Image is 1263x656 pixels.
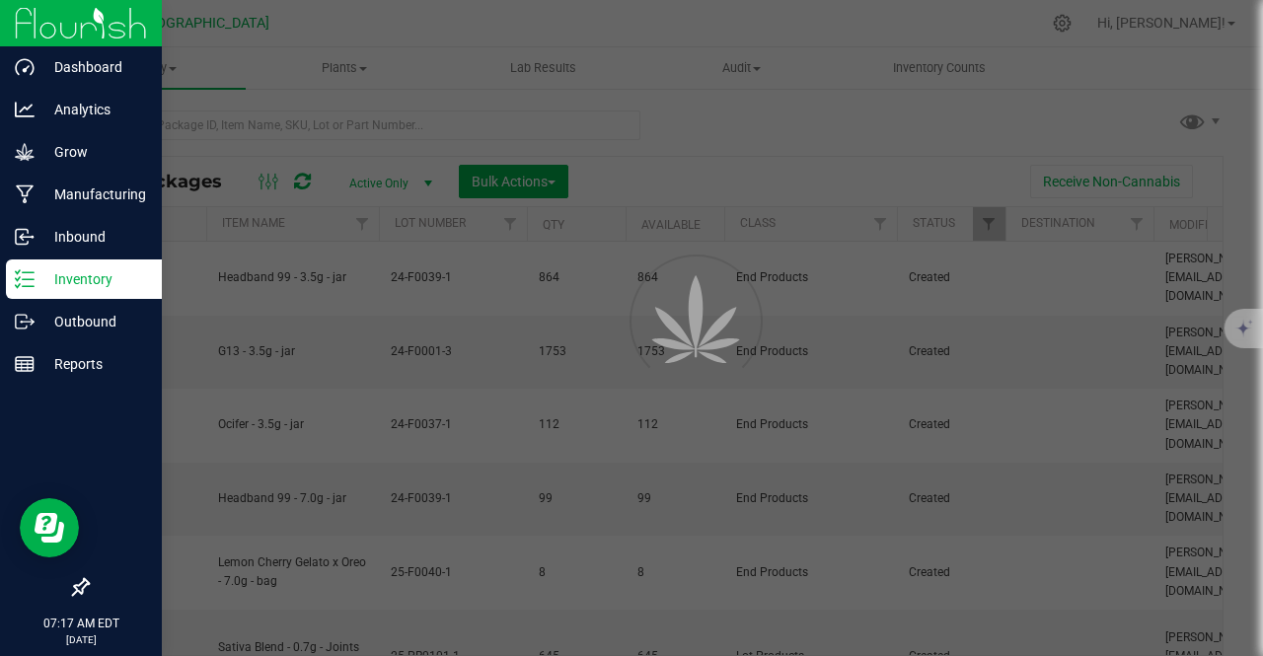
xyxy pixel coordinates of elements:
[15,184,35,204] inline-svg: Manufacturing
[35,267,153,291] p: Inventory
[35,140,153,164] p: Grow
[35,182,153,206] p: Manufacturing
[20,498,79,557] iframe: Resource center
[15,269,35,289] inline-svg: Inventory
[35,98,153,121] p: Analytics
[35,225,153,249] p: Inbound
[9,615,153,632] p: 07:17 AM EDT
[35,55,153,79] p: Dashboard
[35,310,153,333] p: Outbound
[15,312,35,331] inline-svg: Outbound
[9,632,153,647] p: [DATE]
[15,57,35,77] inline-svg: Dashboard
[15,354,35,374] inline-svg: Reports
[15,100,35,119] inline-svg: Analytics
[35,352,153,376] p: Reports
[15,142,35,162] inline-svg: Grow
[15,227,35,247] inline-svg: Inbound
